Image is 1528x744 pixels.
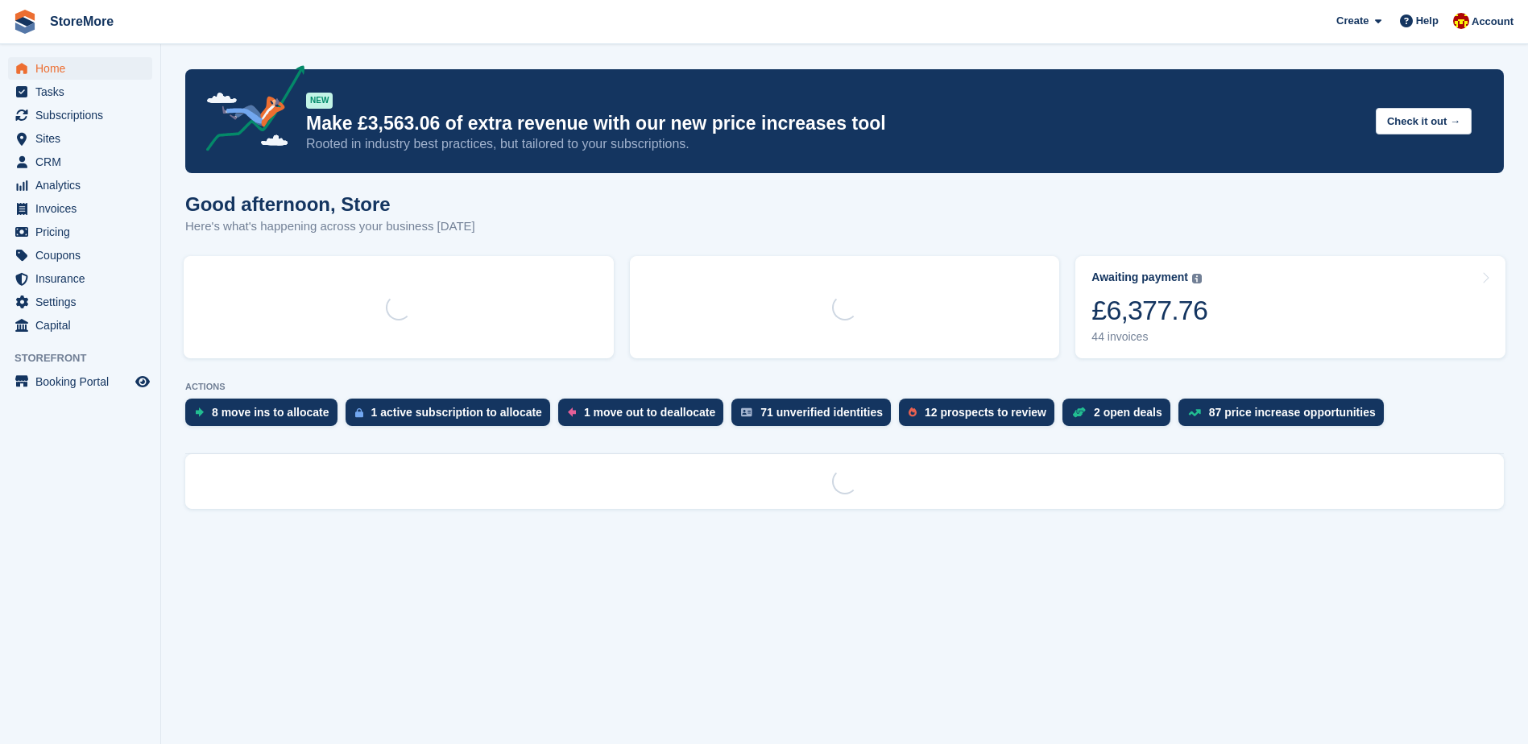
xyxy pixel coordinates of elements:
img: active_subscription_to_allocate_icon-d502201f5373d7db506a760aba3b589e785aa758c864c3986d89f69b8ff3... [355,407,363,418]
div: 8 move ins to allocate [212,406,329,419]
span: Pricing [35,221,132,243]
div: NEW [306,93,333,109]
span: Home [35,57,132,80]
img: price-adjustments-announcement-icon-8257ccfd72463d97f412b2fc003d46551f7dbcb40ab6d574587a9cd5c0d94... [193,65,305,157]
a: menu [8,267,152,290]
span: Analytics [35,174,132,196]
a: menu [8,197,152,220]
span: Settings [35,291,132,313]
img: deal-1b604bf984904fb50ccaf53a9ad4b4a5d6e5aea283cecdc64d6e3604feb123c2.svg [1072,407,1086,418]
a: menu [8,244,152,267]
div: Awaiting payment [1091,271,1188,284]
span: Coupons [35,244,132,267]
a: 2 open deals [1062,399,1178,434]
a: menu [8,291,152,313]
a: 1 active subscription to allocate [346,399,558,434]
div: 1 move out to deallocate [584,406,715,419]
img: prospect-51fa495bee0391a8d652442698ab0144808aea92771e9ea1ae160a38d050c398.svg [909,407,917,417]
span: Subscriptions [35,104,132,126]
span: Help [1416,13,1439,29]
p: Here's what's happening across your business [DATE] [185,217,475,236]
a: menu [8,314,152,337]
span: Booking Portal [35,370,132,393]
p: Rooted in industry best practices, but tailored to your subscriptions. [306,135,1363,153]
a: 71 unverified identities [731,399,899,434]
a: StoreMore [43,8,120,35]
a: 8 move ins to allocate [185,399,346,434]
a: menu [8,174,152,196]
img: icon-info-grey-7440780725fd019a000dd9b08b2336e03edf1995a4989e88bcd33f0948082b44.svg [1192,274,1202,283]
a: menu [8,221,152,243]
span: Capital [35,314,132,337]
div: 12 prospects to review [925,406,1046,419]
a: menu [8,370,152,393]
a: menu [8,81,152,103]
img: price_increase_opportunities-93ffe204e8149a01c8c9dc8f82e8f89637d9d84a8eef4429ea346261dce0b2c0.svg [1188,409,1201,416]
div: 44 invoices [1091,330,1207,344]
h1: Good afternoon, Store [185,193,475,215]
img: move_outs_to_deallocate_icon-f764333ba52eb49d3ac5e1228854f67142a1ed5810a6f6cc68b1a99e826820c5.svg [568,407,576,417]
a: menu [8,151,152,173]
span: Insurance [35,267,132,290]
a: menu [8,104,152,126]
span: Tasks [35,81,132,103]
span: CRM [35,151,132,173]
button: Check it out → [1376,108,1472,134]
a: Awaiting payment £6,377.76 44 invoices [1075,256,1505,358]
a: menu [8,57,152,80]
div: 87 price increase opportunities [1209,406,1376,419]
a: 12 prospects to review [899,399,1062,434]
div: 2 open deals [1094,406,1162,419]
a: 1 move out to deallocate [558,399,731,434]
p: ACTIONS [185,382,1504,392]
a: 87 price increase opportunities [1178,399,1392,434]
img: stora-icon-8386f47178a22dfd0bd8f6a31ec36ba5ce8667c1dd55bd0f319d3a0aa187defe.svg [13,10,37,34]
span: Create [1336,13,1369,29]
a: Preview store [133,372,152,391]
img: move_ins_to_allocate_icon-fdf77a2bb77ea45bf5b3d319d69a93e2d87916cf1d5bf7949dd705db3b84f3ca.svg [195,407,204,417]
span: Storefront [14,350,160,366]
p: Make £3,563.06 of extra revenue with our new price increases tool [306,112,1363,135]
span: Sites [35,127,132,150]
img: verify_identity-adf6edd0f0f0b5bbfe63781bf79b02c33cf7c696d77639b501bdc392416b5a36.svg [741,407,752,417]
a: menu [8,127,152,150]
div: £6,377.76 [1091,294,1207,327]
span: Account [1472,14,1514,30]
div: 71 unverified identities [760,406,883,419]
span: Invoices [35,197,132,220]
div: 1 active subscription to allocate [371,406,542,419]
img: Store More Team [1453,13,1469,29]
